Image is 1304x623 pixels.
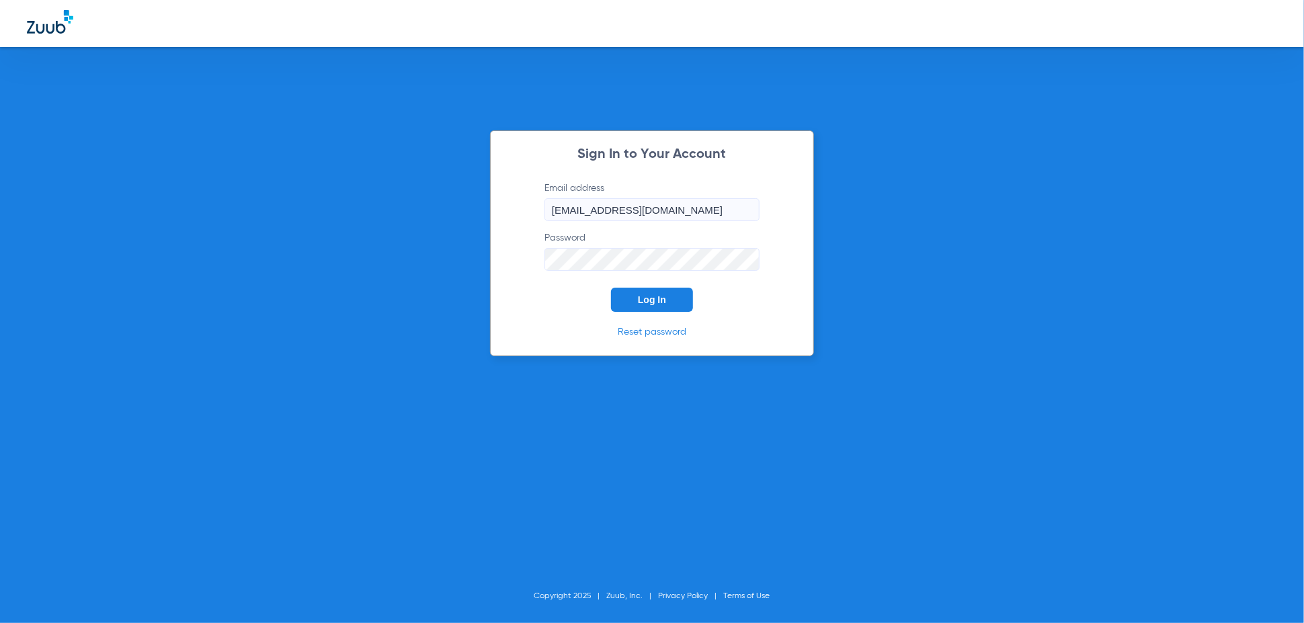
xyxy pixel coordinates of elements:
[544,181,760,221] label: Email address
[544,231,760,271] label: Password
[611,288,693,312] button: Log In
[27,10,73,34] img: Zuub Logo
[607,589,659,603] li: Zuub, Inc.
[618,327,686,337] a: Reset password
[659,592,708,600] a: Privacy Policy
[524,148,780,161] h2: Sign In to Your Account
[544,248,760,271] input: Password
[534,589,607,603] li: Copyright 2025
[544,198,760,221] input: Email address
[724,592,770,600] a: Terms of Use
[638,294,666,305] span: Log In
[1237,558,1304,623] iframe: Chat Widget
